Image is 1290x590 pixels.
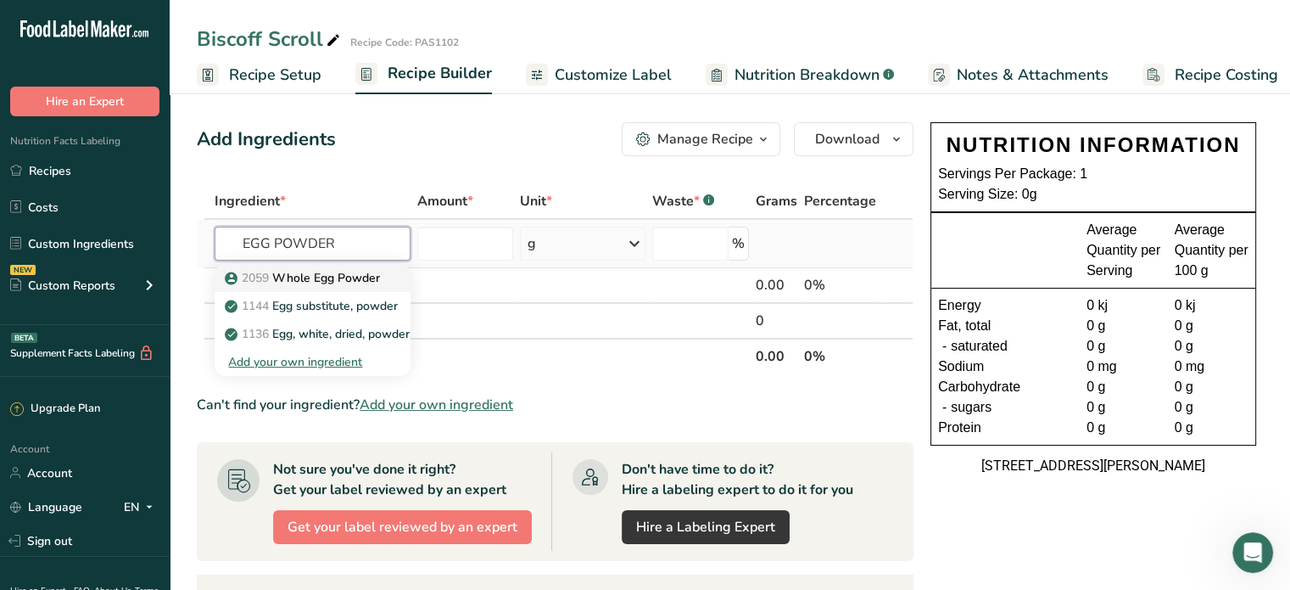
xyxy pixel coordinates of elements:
span: saturated [951,336,1008,357]
div: 0 g [1175,397,1249,418]
a: Recipe Builder [355,54,492,95]
div: 0 g [1086,377,1161,397]
span: Protein [938,418,981,438]
span: Unit [520,191,552,211]
div: Average Quantity per Serving [1086,220,1161,281]
div: 0 g [1086,336,1161,357]
span: Energy [938,295,981,316]
a: 1144Egg substitute, powder [215,292,410,320]
div: 0 mg [1175,357,1249,377]
a: 1136Egg, white, dried, powder, stabilized, glucose reduced [215,320,410,348]
div: 0 mg [1086,357,1161,377]
div: g [528,233,536,254]
iframe: Intercom live chat [1232,532,1273,573]
div: Not sure you've done it right? Get your label reviewed by an expert [273,459,506,500]
a: Recipe Costing [1142,56,1278,94]
span: 2059 [242,270,269,286]
a: 2059Whole Egg Powder [215,264,410,292]
div: 0.00 [756,275,797,295]
div: Servings Per Package: 1 [938,164,1248,184]
div: - [938,397,951,418]
button: Hire an Expert [10,87,159,116]
div: EN [124,497,159,517]
th: 0.00 [752,338,801,374]
div: 0% [804,275,876,295]
span: 1144 [242,298,269,314]
span: Carbohydrate [938,377,1020,397]
span: Nutrition Breakdown [734,64,880,87]
span: Recipe Builder [388,62,492,85]
div: Add your own ingredient [228,353,396,371]
div: Average Quantity per 100 g [1175,220,1249,281]
div: 0 kj [1175,295,1249,316]
div: 0 g [1086,397,1161,418]
div: 0 g [1175,336,1249,357]
div: 0 g [1086,418,1161,438]
div: Recipe Code: PAS1102 [350,35,459,50]
a: Notes & Attachments [928,56,1109,94]
span: Percentage [804,191,876,211]
div: Add Ingredients [197,126,336,154]
span: Amount [417,191,473,211]
div: 0 kj [1086,295,1161,316]
div: 0 g [1175,316,1249,336]
span: Recipe Setup [229,64,321,87]
div: Add your own ingredient [215,348,410,376]
div: Can't find your ingredient? [197,395,913,415]
a: Language [10,492,82,522]
div: Biscoff Scroll [197,24,343,54]
span: Customize Label [555,64,672,87]
div: Waste [652,191,714,211]
input: Add Ingredient [215,227,410,261]
div: - [938,336,951,357]
div: Don't have time to do it? Hire a labeling expert to do it for you [622,459,853,500]
span: Get your label reviewed by an expert [288,517,517,537]
div: BETA [11,333,37,343]
span: sugars [951,397,991,418]
div: Serving Size: 0g [938,184,1248,205]
a: Customize Label [526,56,672,94]
a: Hire a Labeling Expert [622,510,790,544]
a: Nutrition Breakdown [706,56,894,94]
span: Recipe Costing [1175,64,1278,87]
div: Custom Reports [10,277,115,295]
div: 0 g [1086,316,1161,336]
th: 0% [801,338,880,374]
button: Get your label reviewed by an expert [273,510,532,544]
div: 0 g [1175,377,1249,397]
p: Whole Egg Powder [228,269,380,287]
span: Add your own ingredient [360,395,513,415]
span: Notes & Attachments [957,64,1109,87]
div: NUTRITION INFORMATION [938,130,1248,160]
button: Download [794,122,913,156]
div: 0 g [1175,418,1249,438]
div: [STREET_ADDRESS][PERSON_NAME] [930,456,1256,476]
span: Grams [756,191,797,211]
span: Download [815,129,880,149]
button: Manage Recipe [622,122,780,156]
span: Sodium [938,357,984,377]
div: NEW [10,265,36,275]
a: Recipe Setup [197,56,321,94]
div: Manage Recipe [657,129,753,149]
div: Upgrade Plan [10,401,100,418]
p: Egg, white, dried, powder, stabilized, glucose reduced [228,325,563,343]
th: Net Totals [211,338,752,374]
span: 1136 [242,326,269,342]
span: Fat, total [938,316,991,336]
span: Ingredient [215,191,286,211]
div: 0 [756,311,797,331]
p: Egg substitute, powder [228,297,398,315]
